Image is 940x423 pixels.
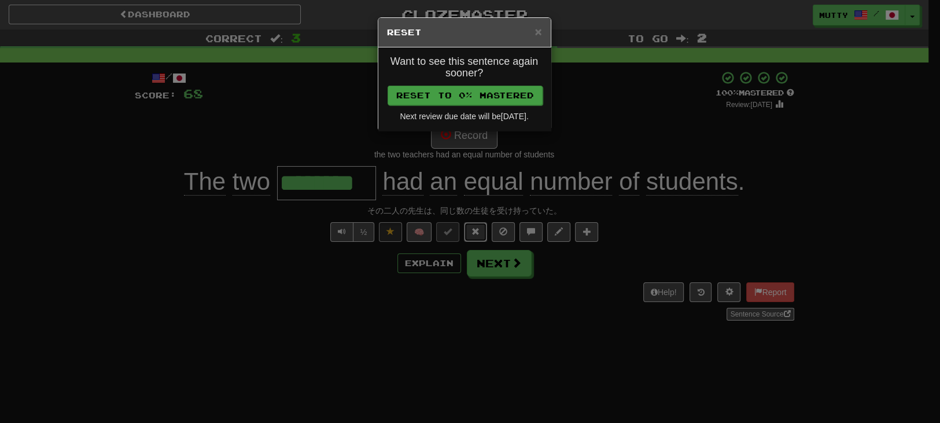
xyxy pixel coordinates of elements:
[387,111,542,122] div: Next review due date will be [DATE] .
[388,86,543,105] button: Reset to 0% Mastered
[534,25,541,38] span: ×
[387,56,542,79] h4: Want to see this sentence again sooner?
[387,27,542,38] h5: Reset
[534,25,541,38] button: Close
